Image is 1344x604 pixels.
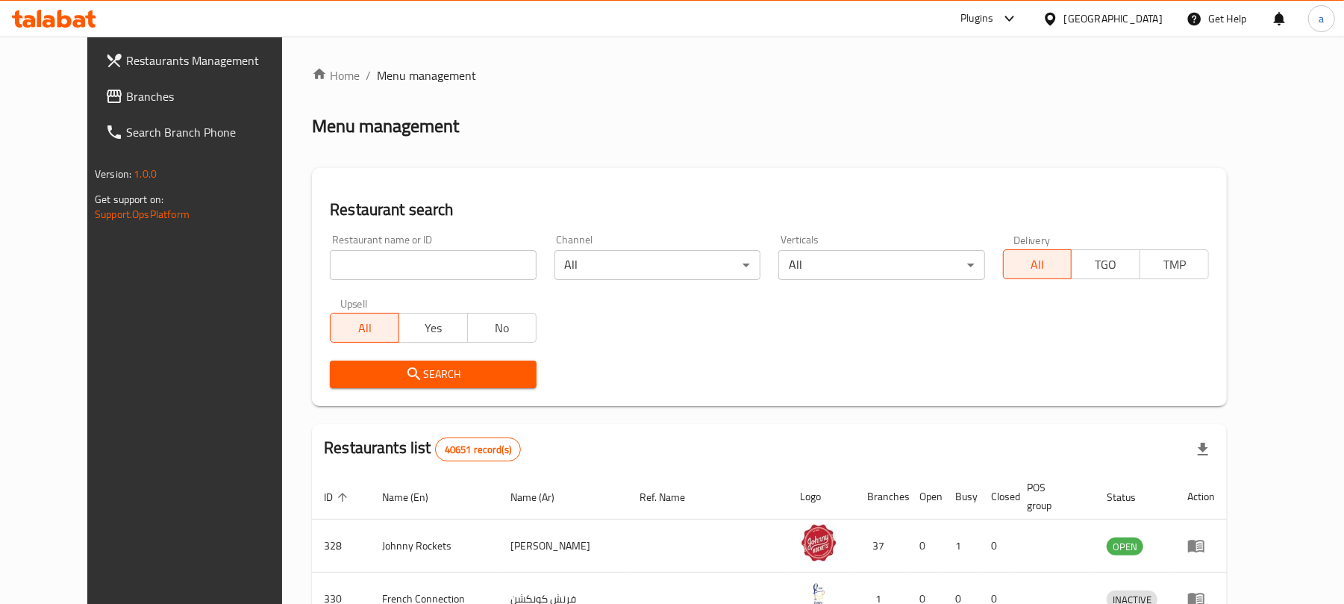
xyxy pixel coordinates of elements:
[312,66,360,84] a: Home
[134,164,157,184] span: 1.0.0
[342,365,524,384] span: Search
[312,66,1227,84] nav: breadcrumb
[1146,254,1203,275] span: TMP
[330,361,536,388] button: Search
[377,66,476,84] span: Menu management
[1071,249,1140,279] button: TGO
[126,123,300,141] span: Search Branch Phone
[907,474,943,520] th: Open
[337,317,393,339] span: All
[943,474,979,520] th: Busy
[126,52,300,69] span: Restaurants Management
[979,520,1015,573] td: 0
[960,10,993,28] div: Plugins
[907,520,943,573] td: 0
[1107,538,1143,555] div: OPEN
[554,250,760,280] div: All
[398,313,468,343] button: Yes
[467,313,537,343] button: No
[979,474,1015,520] th: Closed
[370,520,498,573] td: Johnny Rockets
[405,317,462,339] span: Yes
[330,250,536,280] input: Search for restaurant name or ID..
[800,524,837,561] img: Johnny Rockets
[1187,537,1215,555] div: Menu
[1175,474,1227,520] th: Action
[324,488,352,506] span: ID
[943,520,979,573] td: 1
[498,520,628,573] td: [PERSON_NAME]
[340,298,368,308] label: Upsell
[1064,10,1163,27] div: [GEOGRAPHIC_DATA]
[330,313,399,343] button: All
[1319,10,1324,27] span: a
[1013,234,1051,245] label: Delivery
[312,114,459,138] h2: Menu management
[855,520,907,573] td: 37
[855,474,907,520] th: Branches
[788,474,855,520] th: Logo
[95,190,163,209] span: Get support on:
[95,164,131,184] span: Version:
[1107,488,1155,506] span: Status
[93,114,312,150] a: Search Branch Phone
[366,66,371,84] li: /
[1010,254,1066,275] span: All
[640,488,705,506] span: Ref. Name
[324,437,521,461] h2: Restaurants list
[1107,538,1143,555] span: OPEN
[1078,254,1134,275] span: TGO
[330,199,1209,221] h2: Restaurant search
[93,43,312,78] a: Restaurants Management
[436,443,520,457] span: 40651 record(s)
[95,205,190,224] a: Support.OpsPlatform
[474,317,531,339] span: No
[126,87,300,105] span: Branches
[1185,432,1221,467] div: Export file
[382,488,448,506] span: Name (En)
[778,250,984,280] div: All
[312,520,370,573] td: 328
[1027,479,1077,514] span: POS group
[1140,249,1209,279] button: TMP
[510,488,574,506] span: Name (Ar)
[93,78,312,114] a: Branches
[435,438,521,461] div: Total records count
[1003,249,1072,279] button: All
